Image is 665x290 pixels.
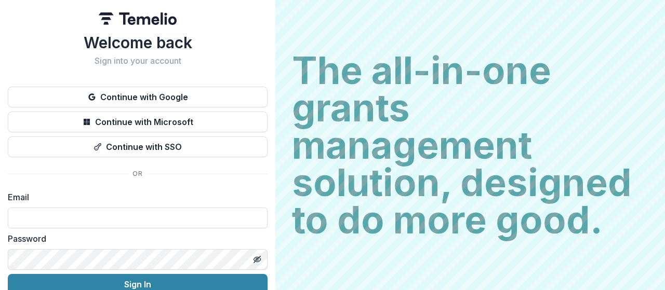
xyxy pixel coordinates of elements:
h1: Welcome back [8,33,268,52]
label: Password [8,232,261,245]
button: Toggle password visibility [249,251,265,268]
button: Continue with Google [8,87,268,107]
button: Continue with Microsoft [8,112,268,132]
img: Temelio [99,12,177,25]
button: Continue with SSO [8,136,268,157]
h2: Sign into your account [8,56,268,66]
label: Email [8,191,261,203]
